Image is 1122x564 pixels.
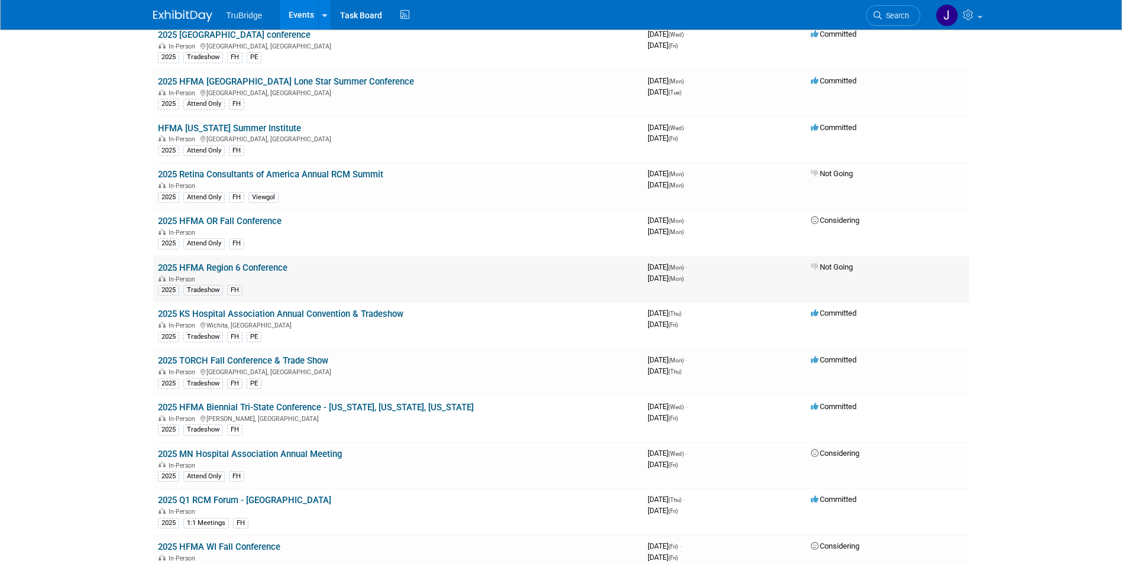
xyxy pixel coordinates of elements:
[648,134,678,142] span: [DATE]
[153,10,212,22] img: ExhibitDay
[648,367,681,375] span: [DATE]
[183,518,229,529] div: 1:1 Meetings
[668,497,681,503] span: (Thu)
[668,43,678,49] span: (Fri)
[686,262,687,271] span: -
[247,378,261,389] div: PE
[183,238,225,249] div: Attend Only
[227,52,242,63] div: FH
[183,424,223,435] div: Tradeshow
[648,262,687,271] span: [DATE]
[158,424,179,435] div: 2025
[227,11,263,20] span: TruBridge
[668,555,678,561] span: (Fri)
[158,262,287,273] a: 2025 HFMA Region 6 Conference
[158,99,179,109] div: 2025
[158,367,638,376] div: [GEOGRAPHIC_DATA], [GEOGRAPHIC_DATA]
[668,508,678,514] span: (Fri)
[158,542,280,552] a: 2025 HFMA WI Fall Conference
[248,192,279,203] div: Viewgol
[229,145,244,156] div: FH
[158,495,331,505] a: 2025 Q1 RCM Forum - [GEOGRAPHIC_DATA]
[811,542,859,550] span: Considering
[158,518,179,529] div: 2025
[183,378,223,389] div: Tradeshow
[158,169,383,180] a: 2025 Retina Consultants of America Annual RCM Summit
[159,135,166,141] img: In-Person Event
[158,145,179,156] div: 2025
[668,275,684,282] span: (Mon)
[158,41,638,50] div: [GEOGRAPHIC_DATA], [GEOGRAPHIC_DATA]
[183,192,225,203] div: Attend Only
[683,309,685,317] span: -
[686,123,687,132] span: -
[169,555,199,562] span: In-Person
[686,355,687,364] span: -
[648,180,684,189] span: [DATE]
[668,135,678,142] span: (Fri)
[648,542,681,550] span: [DATE]
[158,192,179,203] div: 2025
[668,89,681,96] span: (Tue)
[169,182,199,190] span: In-Person
[158,30,311,40] a: 2025 [GEOGRAPHIC_DATA] conference
[227,424,242,435] div: FH
[936,4,958,27] img: Jeff Burke
[183,471,225,482] div: Attend Only
[648,402,687,411] span: [DATE]
[158,471,179,482] div: 2025
[668,182,684,189] span: (Mon)
[158,123,301,134] a: HFMA [US_STATE] Summer Institute
[169,415,199,423] span: In-Person
[247,332,261,342] div: PE
[158,449,342,459] a: 2025 MN Hospital Association Annual Meeting
[686,402,687,411] span: -
[811,262,853,271] span: Not Going
[648,309,685,317] span: [DATE]
[227,285,242,296] div: FH
[229,192,244,203] div: FH
[183,332,223,342] div: Tradeshow
[648,274,684,283] span: [DATE]
[648,553,678,562] span: [DATE]
[229,99,244,109] div: FH
[227,378,242,389] div: FH
[668,322,678,328] span: (Fri)
[811,309,856,317] span: Committed
[648,216,687,225] span: [DATE]
[648,460,678,469] span: [DATE]
[668,357,684,364] span: (Mon)
[159,182,166,188] img: In-Person Event
[233,518,248,529] div: FH
[668,264,684,271] span: (Mon)
[159,322,166,328] img: In-Person Event
[158,413,638,423] div: [PERSON_NAME], [GEOGRAPHIC_DATA]
[648,320,678,329] span: [DATE]
[648,227,684,236] span: [DATE]
[683,495,685,504] span: -
[169,135,199,143] span: In-Person
[668,171,684,177] span: (Mon)
[811,30,856,38] span: Committed
[648,30,687,38] span: [DATE]
[668,404,684,410] span: (Wed)
[158,134,638,143] div: [GEOGRAPHIC_DATA], [GEOGRAPHIC_DATA]
[183,99,225,109] div: Attend Only
[159,43,166,48] img: In-Person Event
[158,87,638,97] div: [GEOGRAPHIC_DATA], [GEOGRAPHIC_DATA]
[183,145,225,156] div: Attend Only
[648,506,678,515] span: [DATE]
[811,355,856,364] span: Committed
[811,449,859,458] span: Considering
[158,216,282,226] a: 2025 HFMA OR Fall Conference
[227,332,242,342] div: FH
[158,309,403,319] a: 2025 KS Hospital Association Annual Convention & Tradeshow
[169,508,199,516] span: In-Person
[686,449,687,458] span: -
[668,462,678,468] span: (Fri)
[159,415,166,421] img: In-Person Event
[686,30,687,38] span: -
[648,413,678,422] span: [DATE]
[159,275,166,281] img: In-Person Event
[229,238,244,249] div: FH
